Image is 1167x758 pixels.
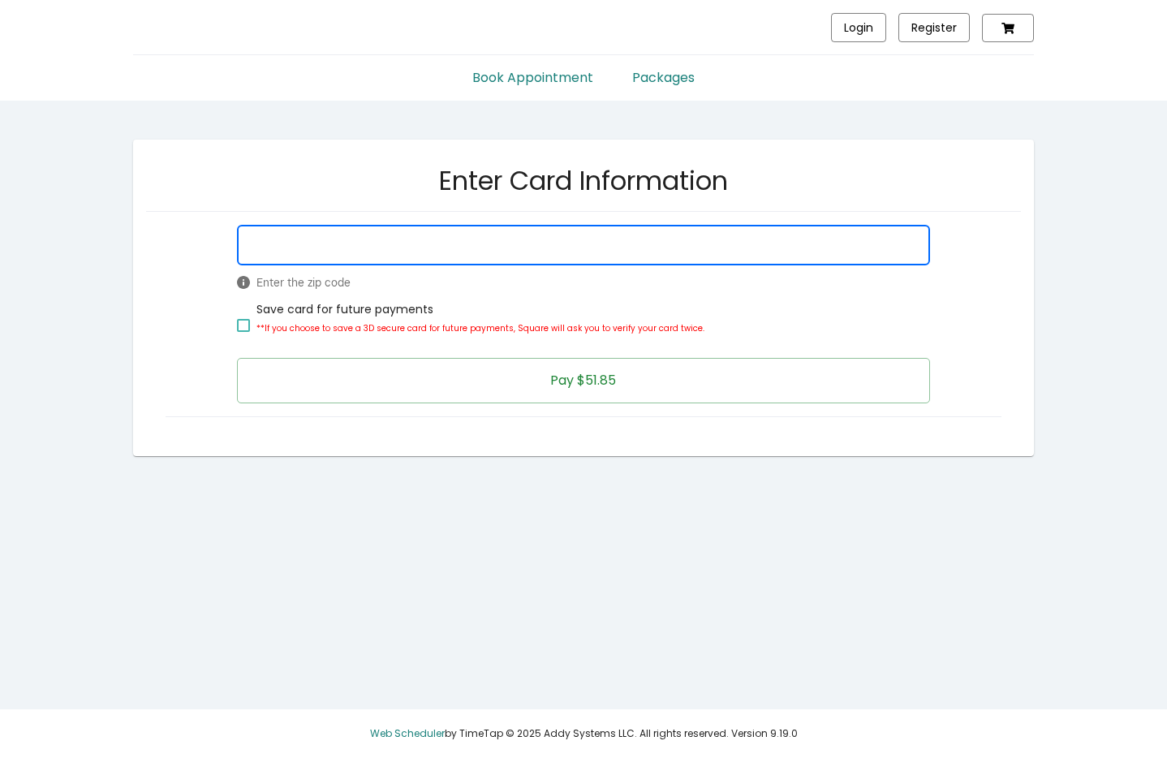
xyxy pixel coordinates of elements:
span: Enter the zip code [237,274,929,291]
button: Show Cart [982,14,1034,42]
iframe: Secure Credit Card Form [238,226,928,265]
span: Pay $51.85 [550,371,616,390]
button: Pay $51.85 [237,358,929,403]
a: Book Appointment [453,55,613,88]
p: **If you choose to save a 3D secure card for future payments, Square will ask you to verify your ... [256,319,704,338]
span: Register [911,19,957,36]
span: Save card for future payments [256,299,704,351]
a: Web Scheduler [370,726,445,740]
div: by TimeTap © 2025 Addy Systems LLC. All rights reserved. Version 9.19.0 [121,709,1046,758]
button: Login [831,13,886,42]
a: Packages [613,55,714,88]
button: Register [898,13,970,42]
h2: Enter Card Information [439,168,728,194]
span: Login [844,19,873,36]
